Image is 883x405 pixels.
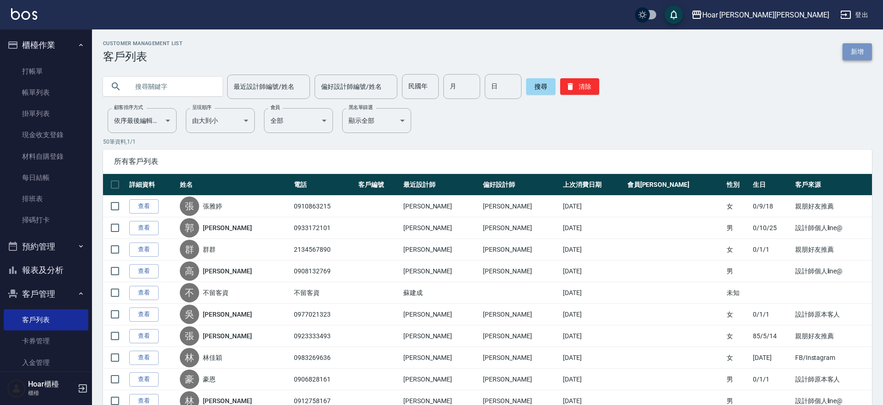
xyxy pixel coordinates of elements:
[724,196,751,217] td: 女
[481,325,561,347] td: [PERSON_NAME]
[129,307,159,322] a: 查看
[129,372,159,387] a: 查看
[4,282,88,306] button: 客戶管理
[481,217,561,239] td: [PERSON_NAME]
[292,347,355,369] td: 0983269636
[180,305,199,324] div: 吳
[203,310,252,319] a: [PERSON_NAME]
[28,389,75,397] p: 櫃檯
[203,353,222,362] a: 林佳穎
[4,188,88,209] a: 排班表
[292,239,355,260] td: 2134567890
[127,174,178,196] th: 詳細資料
[401,347,481,369] td: [PERSON_NAME]
[401,174,481,196] th: 最近設計師
[702,9,829,21] div: Hoar [PERSON_NAME][PERSON_NAME]
[561,282,625,304] td: [DATE]
[4,103,88,124] a: 掛單列表
[560,78,599,95] button: 清除
[129,329,159,343] a: 查看
[751,196,793,217] td: 0/9/18
[292,260,355,282] td: 0908132769
[129,351,159,365] a: 查看
[793,239,872,260] td: 親朋好友推薦
[4,61,88,82] a: 打帳單
[724,260,751,282] td: 男
[292,217,355,239] td: 0933172101
[292,325,355,347] td: 0923333493
[4,209,88,231] a: 掃碼打卡
[481,304,561,325] td: [PERSON_NAME]
[4,33,88,57] button: 櫃檯作業
[793,217,872,239] td: 設計師個人line@
[114,157,861,166] span: 所有客戶列表
[401,282,481,304] td: 蘇建成
[561,196,625,217] td: [DATE]
[724,369,751,390] td: 男
[724,239,751,260] td: 女
[561,174,625,196] th: 上次消費日期
[561,239,625,260] td: [DATE]
[203,331,252,341] a: [PERSON_NAME]
[481,369,561,390] td: [PERSON_NAME]
[793,174,872,196] th: 客戶來源
[561,260,625,282] td: [DATE]
[401,369,481,390] td: [PERSON_NAME]
[129,221,159,235] a: 查看
[4,82,88,103] a: 帳單列表
[292,304,355,325] td: 0977021323
[481,239,561,260] td: [PERSON_NAME]
[129,199,159,214] a: 查看
[724,325,751,347] td: 女
[843,43,872,60] a: 新增
[4,309,88,330] a: 客戶列表
[180,348,199,367] div: 林
[724,217,751,239] td: 男
[108,108,177,133] div: 依序最後編輯時間
[401,304,481,325] td: [PERSON_NAME]
[292,282,355,304] td: 不留客資
[103,138,872,146] p: 50 筆資料, 1 / 1
[180,370,199,389] div: 豪
[481,260,561,282] td: [PERSON_NAME]
[751,217,793,239] td: 0/10/25
[561,217,625,239] td: [DATE]
[7,379,26,398] img: Person
[129,286,159,300] a: 查看
[356,174,401,196] th: 客戶編號
[129,243,159,257] a: 查看
[751,174,793,196] th: 生日
[180,261,199,281] div: 高
[561,369,625,390] td: [DATE]
[793,304,872,325] td: 設計師原本客人
[481,174,561,196] th: 偏好設計師
[724,282,751,304] td: 未知
[178,174,292,196] th: 姓名
[203,223,252,232] a: [PERSON_NAME]
[114,104,143,111] label: 顧客排序方式
[793,369,872,390] td: 設計師原本客人
[401,325,481,347] td: [PERSON_NAME]
[180,326,199,346] div: 張
[180,283,199,302] div: 不
[203,266,252,276] a: [PERSON_NAME]
[724,174,751,196] th: 性別
[270,104,280,111] label: 會員
[561,304,625,325] td: [DATE]
[292,196,355,217] td: 0910863215
[28,380,75,389] h5: Hoar櫃檯
[751,369,793,390] td: 0/1/1
[401,217,481,239] td: [PERSON_NAME]
[751,325,793,347] td: 85/5/14
[129,264,159,278] a: 查看
[688,6,833,24] button: Hoar [PERSON_NAME][PERSON_NAME]
[180,197,199,216] div: 張
[793,260,872,282] td: 設計師個人line@
[342,108,411,133] div: 顯示全部
[724,347,751,369] td: 女
[481,196,561,217] td: [PERSON_NAME]
[724,304,751,325] td: 女
[401,260,481,282] td: [PERSON_NAME]
[4,330,88,352] a: 卡券管理
[4,258,88,282] button: 報表及分析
